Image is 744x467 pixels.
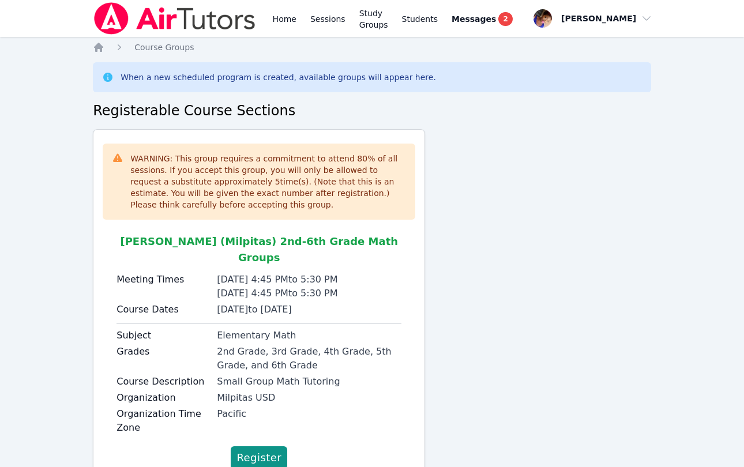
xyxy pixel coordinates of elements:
[93,101,651,120] h2: Registerable Course Sections
[217,303,401,317] div: [DATE] to [DATE]
[117,391,210,405] label: Organization
[117,329,210,342] label: Subject
[130,153,406,210] div: WARNING: This group requires a commitment to attend 80 % of all sessions. If you accept this grou...
[117,345,210,359] label: Grades
[117,273,210,287] label: Meeting Times
[217,375,401,389] div: Small Group Math Tutoring
[217,329,401,342] div: Elementary Math
[217,407,401,421] div: Pacific
[93,2,256,35] img: Air Tutors
[120,235,398,263] span: [PERSON_NAME] (Milpitas) 2nd-6th Grade Math Groups
[93,42,651,53] nav: Breadcrumb
[217,273,401,287] div: [DATE] 4:45 PM to 5:30 PM
[117,303,210,317] label: Course Dates
[217,391,401,405] div: Milpitas USD
[117,407,210,435] label: Organization Time Zone
[134,43,194,52] span: Course Groups
[134,42,194,53] a: Course Groups
[236,450,281,466] span: Register
[452,13,496,25] span: Messages
[498,12,512,26] span: 2
[217,345,401,372] div: 2nd Grade, 3rd Grade, 4th Grade, 5th Grade, and 6th Grade
[117,375,210,389] label: Course Description
[121,71,436,83] div: When a new scheduled program is created, available groups will appear here.
[217,287,401,300] div: [DATE] 4:45 PM to 5:30 PM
